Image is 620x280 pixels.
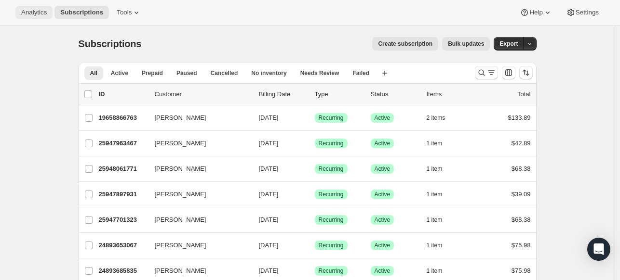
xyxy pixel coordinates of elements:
span: Active [111,69,128,77]
div: 25947897931[PERSON_NAME][DATE]SuccessRecurringSuccessActive1 item$39.09 [99,188,531,201]
span: Active [375,165,391,173]
span: $39.09 [512,191,531,198]
span: Needs Review [300,69,339,77]
button: [PERSON_NAME] [149,161,245,177]
span: Subscriptions [79,38,142,49]
p: Total [517,89,530,99]
button: [PERSON_NAME] [149,238,245,253]
button: Analytics [15,6,53,19]
span: 1 item [427,140,443,147]
span: [DATE] [259,267,279,274]
span: Active [375,191,391,198]
span: [PERSON_NAME] [155,164,206,174]
button: Settings [560,6,605,19]
button: [PERSON_NAME] [149,110,245,126]
span: Active [375,267,391,275]
p: Billing Date [259,89,307,99]
span: Tools [117,9,132,16]
span: [PERSON_NAME] [155,241,206,250]
span: No inventory [251,69,286,77]
span: [DATE] [259,216,279,223]
span: $68.38 [512,216,531,223]
div: 25947963467[PERSON_NAME][DATE]SuccessRecurringSuccessActive1 item$42.89 [99,137,531,150]
span: Active [375,114,391,122]
button: Create new view [377,66,392,80]
span: 1 item [427,165,443,173]
span: Create subscription [378,40,432,48]
button: 1 item [427,137,453,150]
span: [PERSON_NAME] [155,113,206,123]
div: Items [427,89,475,99]
span: Settings [576,9,599,16]
span: [PERSON_NAME] [155,190,206,199]
span: All [90,69,97,77]
span: $75.98 [512,242,531,249]
button: [PERSON_NAME] [149,263,245,279]
span: [DATE] [259,140,279,147]
button: Bulk updates [442,37,490,51]
button: Search and filter results [475,66,498,79]
span: Recurring [319,140,344,147]
span: Analytics [21,9,47,16]
button: [PERSON_NAME] [149,212,245,228]
button: Help [514,6,558,19]
span: Recurring [319,191,344,198]
p: Status [371,89,419,99]
button: 1 item [427,188,453,201]
button: Subscriptions [54,6,109,19]
span: $75.98 [512,267,531,274]
button: Sort the results [519,66,533,79]
button: 1 item [427,213,453,227]
span: 1 item [427,267,443,275]
button: [PERSON_NAME] [149,136,245,151]
p: 24893685835 [99,266,147,276]
span: Active [375,216,391,224]
div: 24893653067[PERSON_NAME][DATE]SuccessRecurringSuccessActive1 item$75.98 [99,239,531,252]
button: Create subscription [372,37,438,51]
p: 25947701323 [99,215,147,225]
span: Bulk updates [448,40,484,48]
span: [PERSON_NAME] [155,215,206,225]
span: $42.89 [512,140,531,147]
p: Customer [155,89,251,99]
p: 19658866763 [99,113,147,123]
p: ID [99,89,147,99]
span: Failed [352,69,369,77]
button: 2 items [427,111,456,125]
span: Paused [176,69,197,77]
span: 1 item [427,191,443,198]
div: Type [315,89,363,99]
span: [DATE] [259,114,279,121]
button: [PERSON_NAME] [149,187,245,202]
button: 1 item [427,264,453,278]
button: 1 item [427,162,453,176]
div: IDCustomerBilling DateTypeStatusItemsTotal [99,89,531,99]
span: Recurring [319,114,344,122]
span: [PERSON_NAME] [155,139,206,148]
span: [DATE] [259,242,279,249]
span: $68.38 [512,165,531,172]
span: Recurring [319,216,344,224]
button: 1 item [427,239,453,252]
div: 25948061771[PERSON_NAME][DATE]SuccessRecurringSuccessActive1 item$68.38 [99,162,531,176]
div: 25947701323[PERSON_NAME][DATE]SuccessRecurringSuccessActive1 item$68.38 [99,213,531,227]
span: Export [499,40,518,48]
span: 1 item [427,242,443,249]
span: $133.89 [508,114,531,121]
div: Open Intercom Messenger [587,238,610,261]
span: Recurring [319,165,344,173]
span: 2 items [427,114,445,122]
span: Help [529,9,542,16]
p: 24893653067 [99,241,147,250]
div: 24893685835[PERSON_NAME][DATE]SuccessRecurringSuccessActive1 item$75.98 [99,264,531,278]
p: 25947963467 [99,139,147,148]
button: Tools [111,6,147,19]
span: [DATE] [259,165,279,172]
span: Prepaid [142,69,163,77]
span: Cancelled [211,69,238,77]
span: [DATE] [259,191,279,198]
p: 25948061771 [99,164,147,174]
span: 1 item [427,216,443,224]
span: Recurring [319,267,344,275]
span: Active [375,242,391,249]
